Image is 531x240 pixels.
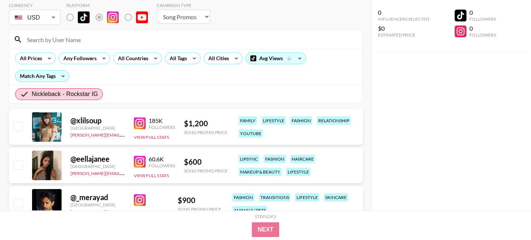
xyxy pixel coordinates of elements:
[290,116,312,125] div: fashion
[324,193,348,202] div: skincare
[232,193,254,202] div: fashion
[70,164,125,169] div: [GEOGRAPHIC_DATA]
[286,168,310,176] div: lifestyle
[134,117,146,129] img: Instagram
[239,168,282,176] div: makeup & beauty
[255,214,276,219] div: Step 1 of 2
[66,3,154,8] div: Platform
[157,3,210,8] div: Campaign Type
[15,53,44,64] div: All Prices
[10,11,59,24] div: USD
[165,53,188,64] div: All Tags
[70,154,125,164] div: @ eellajanee
[378,25,429,32] div: $0
[378,16,429,22] div: Influencers Selected
[378,9,429,16] div: 0
[264,155,286,163] div: fashion
[378,32,429,38] div: Estimated Price
[70,131,180,138] a: [PERSON_NAME][EMAIL_ADDRESS][DOMAIN_NAME]
[134,194,146,206] img: Instagram
[239,129,263,138] div: youtube
[178,196,221,205] div: $ 900
[204,53,230,64] div: All Cities
[149,117,175,124] div: 185K
[184,130,228,135] div: Song Promo Price
[184,168,228,174] div: Song Promo Price
[469,16,496,22] div: Followers
[70,169,180,176] a: [PERSON_NAME][EMAIL_ADDRESS][DOMAIN_NAME]
[246,53,306,64] div: Avg Views
[184,119,228,128] div: $ 1,200
[9,3,60,8] div: Currency
[178,206,221,212] div: Song Promo Price
[239,116,257,125] div: family
[184,157,228,167] div: $ 600
[136,11,148,23] img: YouTube
[70,125,125,131] div: [GEOGRAPHIC_DATA]
[469,32,496,38] div: Followers
[134,156,146,168] img: Instagram
[32,90,98,99] span: Nickleback - Rockstar IG
[295,193,319,202] div: lifestyle
[239,155,259,163] div: lipsync
[134,173,169,178] button: View Full Stats
[107,11,119,23] img: Instagram
[149,163,175,168] div: Followers
[70,193,125,202] div: @ _merayad
[261,116,286,125] div: lifestyle
[22,34,358,45] input: Search by User Name
[469,9,496,16] div: 0
[66,10,154,25] div: List locked to Instagram.
[290,155,315,163] div: haircare
[232,206,267,215] div: animals / pets
[70,202,125,208] div: [GEOGRAPHIC_DATA]
[259,193,291,202] div: transitions
[317,116,351,125] div: relationship
[70,116,125,125] div: @ xlilsoup
[494,203,522,231] iframe: Drift Widget Chat Controller
[134,134,169,140] button: View Full Stats
[59,53,98,64] div: Any Followers
[15,71,69,82] div: Match Any Tags
[78,11,90,23] img: TikTok
[252,222,280,237] button: Next
[114,53,150,64] div: All Countries
[149,124,175,130] div: Followers
[149,155,175,163] div: 60.6K
[469,25,496,32] div: 0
